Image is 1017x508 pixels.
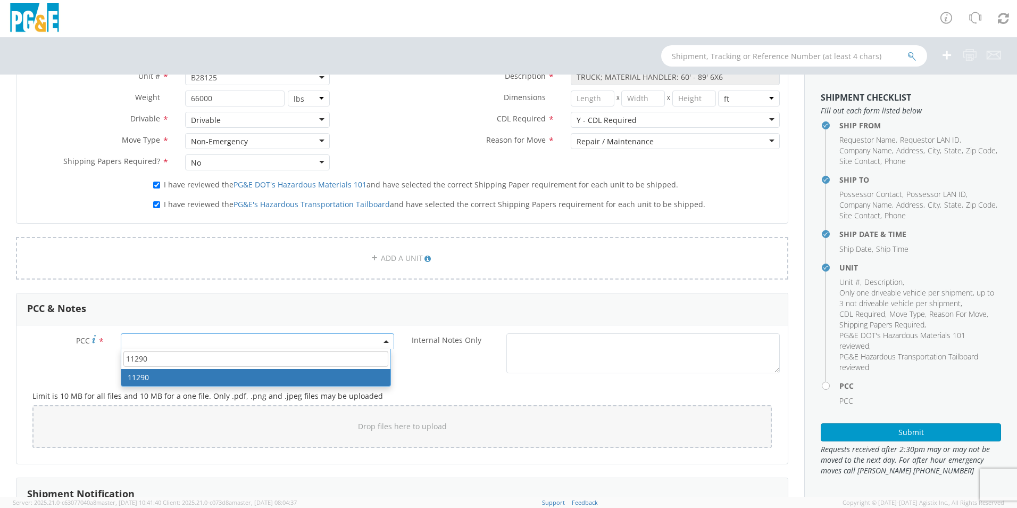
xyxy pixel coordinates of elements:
span: X [665,91,672,106]
span: City [928,200,940,210]
span: master, [DATE] 08:04:37 [232,498,297,506]
a: Feedback [572,498,598,506]
span: Address [896,145,923,155]
li: , [839,145,894,156]
li: , [928,145,941,156]
div: Non-Emergency [191,136,248,147]
span: Unit # [138,71,160,81]
div: Y - CDL Required [577,115,637,126]
span: Server: 2025.21.0-c63077040a8 [13,498,161,506]
span: Ship Date [839,244,872,254]
li: , [928,200,941,210]
span: Only one driveable vehicle per shipment, up to 3 not driveable vehicle per shipment [839,288,994,308]
span: Requestor LAN ID [900,135,960,145]
span: State [944,200,962,210]
img: pge-logo-06675f144f4cfa6a6814.png [8,3,61,35]
span: X [614,91,622,106]
h3: PCC & Notes [27,304,86,314]
strong: Shipment Checklist [821,92,911,103]
input: Shipment, Tracking or Reference Number (at least 4 chars) [661,45,927,67]
h4: Ship From [839,121,1001,129]
li: , [944,145,963,156]
h3: Shipment Notification [27,489,135,499]
span: Requestor Name [839,135,896,145]
span: Zip Code [966,145,996,155]
li: , [839,288,998,309]
a: ADD A UNIT [16,237,788,280]
li: , [929,309,988,319]
span: Weight [135,92,160,102]
span: CDL Required [497,113,546,124]
li: , [839,189,904,200]
li: , [864,277,904,288]
h4: Unit [839,264,1001,272]
span: State [944,145,962,155]
span: B28125 [191,72,324,83]
li: , [966,200,997,210]
div: No [191,158,201,168]
span: Move Type [122,135,160,145]
span: PCC [76,335,90,346]
div: Repair / Maintenance [577,136,654,147]
span: City [928,145,940,155]
span: Possessor LAN ID [906,189,966,199]
li: , [900,135,961,145]
li: , [896,200,925,210]
span: Address [896,200,923,210]
a: Support [542,498,565,506]
span: CDL Required [839,309,885,319]
li: , [896,145,925,156]
div: Drivable [191,115,221,126]
span: Client: 2025.21.0-c073d8a [163,498,297,506]
span: Internal Notes Only [412,335,481,345]
span: Site Contact [839,210,880,220]
li: 11290 [121,369,390,386]
span: Zip Code [966,200,996,210]
input: I have reviewed thePG&E DOT's Hazardous Materials 101and have selected the correct Shipping Paper... [153,182,160,189]
li: , [944,200,963,210]
li: , [966,145,997,156]
span: Company Name [839,200,892,210]
span: Shipping Papers Required [839,319,924,330]
a: PG&E's Hazardous Transportation Tailboard [234,199,390,209]
span: Ship Time [876,244,908,254]
h4: Ship To [839,176,1001,184]
span: Drivable [130,113,160,124]
span: Shipping Papers Required? [63,156,160,166]
span: Reason For Move [929,309,987,319]
h4: Ship Date & Time [839,230,1001,238]
span: Drop files here to upload [358,421,447,431]
span: master, [DATE] 10:41:40 [96,498,161,506]
li: , [839,135,897,145]
input: Height [672,91,716,106]
span: Reason for Move [486,135,546,145]
span: Copyright © [DATE]-[DATE] Agistix Inc., All Rights Reserved [843,498,1004,507]
span: Requests received after 2:30pm may or may not be moved to the next day. For after hour emergency ... [821,444,1001,476]
li: , [839,309,887,319]
span: PCC [839,396,853,406]
button: Submit [821,423,1001,441]
span: PG&E Hazardous Transportation Tailboard reviewed [839,351,978,372]
span: Phone [885,156,906,166]
li: , [906,189,968,200]
span: I have reviewed the and have selected the correct Shipping Paper requirement for each unit to be ... [164,179,678,190]
span: Dimensions [504,92,546,102]
h4: PCC [839,382,1001,390]
span: Unit # [839,277,860,287]
li: , [839,156,882,167]
span: Fill out each form listed below [821,105,1001,116]
span: Description [505,71,546,81]
li: , [839,277,862,288]
input: Width [621,91,665,106]
span: Phone [885,210,906,220]
input: Length [571,91,614,106]
span: Description [864,277,903,287]
a: PG&E DOT's Hazardous Materials 101 [234,179,366,190]
li: , [839,244,873,255]
li: , [839,200,894,210]
li: , [839,319,926,330]
li: , [889,309,927,319]
h5: Limit is 10 MB for all files and 10 MB for a one file. Only .pdf, .png and .jpeg files may be upl... [32,392,772,400]
li: , [839,330,998,351]
span: Move Type [889,309,925,319]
